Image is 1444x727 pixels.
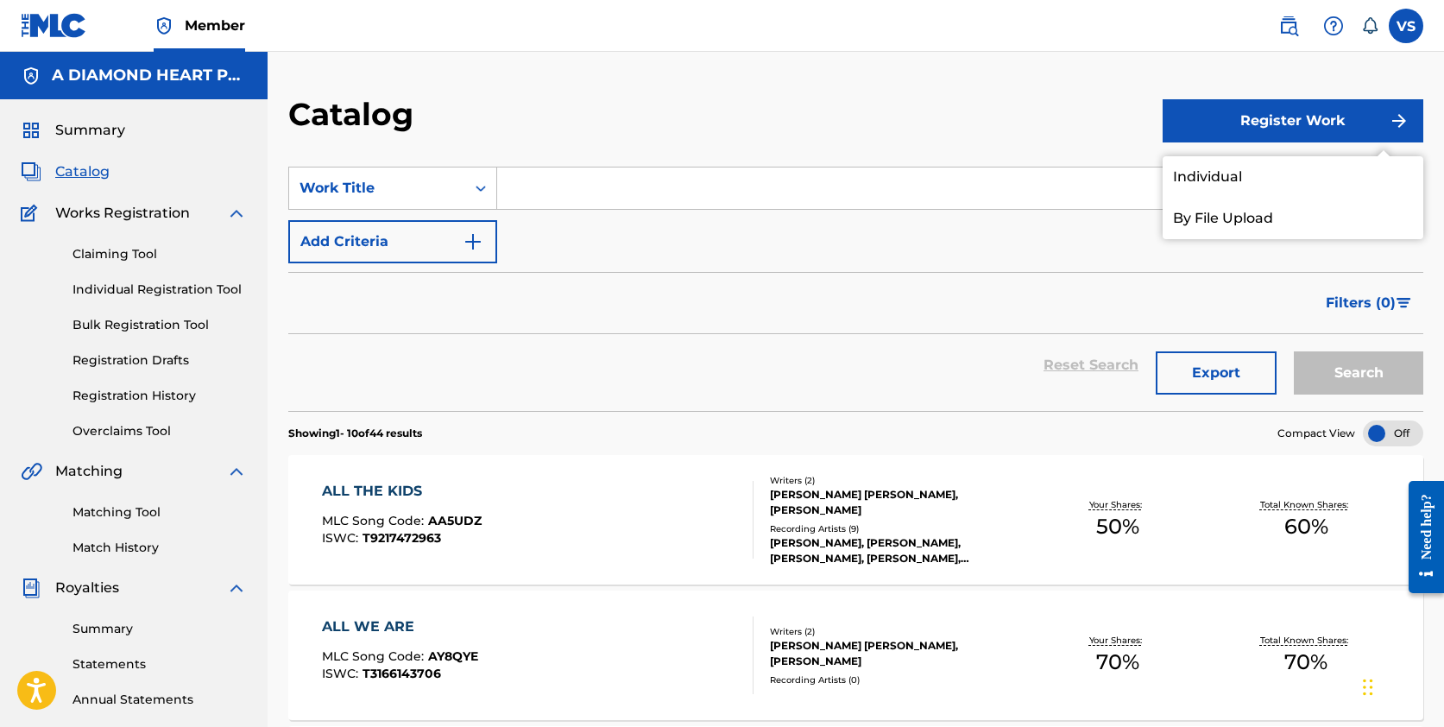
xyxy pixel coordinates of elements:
[288,220,497,263] button: Add Criteria
[1315,281,1423,325] button: Filters (0)
[73,539,247,557] a: Match History
[1089,498,1146,511] p: Your Shares:
[55,161,110,182] span: Catalog
[770,487,1023,518] div: [PERSON_NAME] [PERSON_NAME], [PERSON_NAME]
[185,16,245,35] span: Member
[55,120,125,141] span: Summary
[1096,511,1139,542] span: 50 %
[1096,647,1139,678] span: 70 %
[73,316,247,334] a: Bulk Registration Tool
[770,625,1023,638] div: Writers ( 2 )
[288,591,1423,720] a: ALL WE AREMLC Song Code:AY8QYEISWC:T3166143706Writers (2)[PERSON_NAME] [PERSON_NAME], [PERSON_NAM...
[770,474,1023,487] div: Writers ( 2 )
[300,178,455,199] div: Work Title
[21,66,41,86] img: Accounts
[21,203,43,224] img: Works Registration
[1361,17,1378,35] div: Notifications
[322,666,363,681] span: ISWC :
[428,513,482,528] span: AA5UDZ
[1278,16,1299,36] img: search
[1284,511,1328,542] span: 60 %
[1397,298,1411,308] img: filter
[288,167,1423,411] form: Search Form
[73,387,247,405] a: Registration History
[21,161,110,182] a: CatalogCatalog
[1271,9,1306,43] a: Public Search
[1277,426,1355,441] span: Compact View
[73,281,247,299] a: Individual Registration Tool
[55,203,190,224] span: Works Registration
[1326,293,1396,313] span: Filters ( 0 )
[1163,156,1423,198] a: Individual
[322,648,428,664] span: MLC Song Code :
[52,66,247,85] h5: A DIAMOND HEART PRODUCTION
[73,245,247,263] a: Claiming Tool
[770,522,1023,535] div: Recording Artists ( 9 )
[1260,634,1353,647] p: Total Known Shares:
[770,535,1023,566] div: [PERSON_NAME], [PERSON_NAME], [PERSON_NAME], [PERSON_NAME], [PERSON_NAME]
[288,455,1423,585] a: ALL THE KIDSMLC Song Code:AA5UDZISWC:T9217472963Writers (2)[PERSON_NAME] [PERSON_NAME], [PERSON_N...
[1089,634,1146,647] p: Your Shares:
[21,578,41,598] img: Royalties
[1323,16,1344,36] img: help
[226,578,247,598] img: expand
[322,616,478,637] div: ALL WE ARE
[73,655,247,673] a: Statements
[1156,351,1277,395] button: Export
[463,231,483,252] img: 9d2ae6d4665cec9f34b9.svg
[73,422,247,440] a: Overclaims Tool
[55,461,123,482] span: Matching
[226,461,247,482] img: expand
[322,481,482,502] div: ALL THE KIDS
[288,426,422,441] p: Showing 1 - 10 of 44 results
[1284,647,1327,678] span: 70 %
[322,530,363,546] span: ISWC :
[288,95,422,134] h2: Catalog
[21,13,87,38] img: MLC Logo
[770,638,1023,669] div: [PERSON_NAME] [PERSON_NAME], [PERSON_NAME]
[1358,644,1444,727] iframe: Chat Widget
[1260,498,1353,511] p: Total Known Shares:
[226,203,247,224] img: expand
[73,691,247,709] a: Annual Statements
[154,16,174,36] img: Top Rightsholder
[1316,9,1351,43] div: Help
[1163,99,1423,142] button: Register Work
[21,120,41,141] img: Summary
[73,620,247,638] a: Summary
[1389,111,1409,131] img: f7272a7cc735f4ea7f67.svg
[322,513,428,528] span: MLC Song Code :
[1396,463,1444,610] iframe: Resource Center
[21,161,41,182] img: Catalog
[1163,198,1423,239] a: By File Upload
[1363,661,1373,713] div: Drag
[21,461,42,482] img: Matching
[73,351,247,370] a: Registration Drafts
[428,648,478,664] span: AY8QYE
[1389,9,1423,43] div: User Menu
[73,503,247,522] a: Matching Tool
[363,666,441,681] span: T3166143706
[55,578,119,598] span: Royalties
[363,530,441,546] span: T9217472963
[21,120,125,141] a: SummarySummary
[770,673,1023,686] div: Recording Artists ( 0 )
